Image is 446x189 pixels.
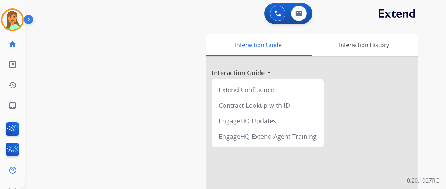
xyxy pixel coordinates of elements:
img: avatar [2,10,22,30]
mat-icon: inbox [8,101,17,110]
div: EngageHQ Extend Agent Training [215,129,321,144]
mat-icon: home [8,40,17,48]
mat-icon: list_alt [8,60,17,69]
div: EngageHQ Updates [215,113,321,129]
mat-icon: history [8,81,17,89]
div: Extend Confluence [215,82,321,98]
p: 0.20.1027RC [407,176,439,185]
div: Interaction Guide [206,34,310,56]
div: Contract Lookup with ID [215,98,321,113]
div: Interaction History [310,34,418,56]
